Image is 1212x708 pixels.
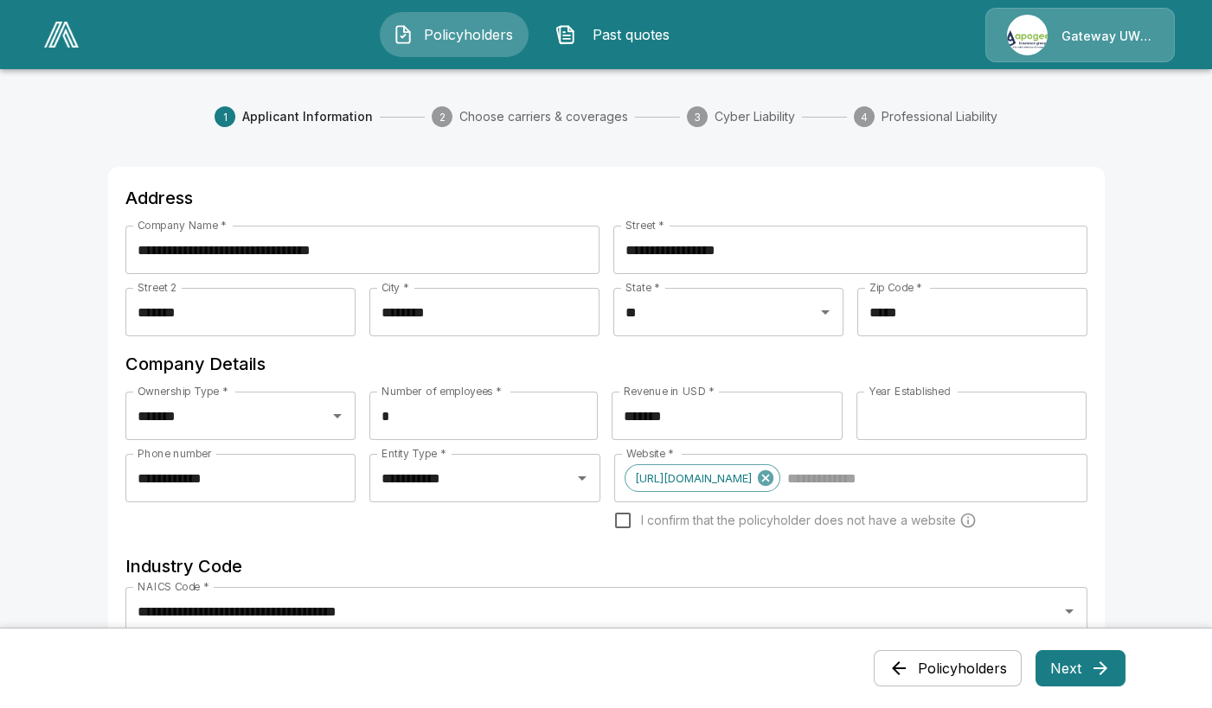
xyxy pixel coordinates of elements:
[542,12,691,57] button: Past quotes IconPast quotes
[382,384,502,399] label: Number of employees *
[813,300,837,324] button: Open
[125,184,1087,212] h6: Address
[1036,650,1125,686] button: Next
[459,108,628,125] span: Choose carriers & coverages
[138,446,212,461] label: Phone number
[1007,15,1048,55] img: Agency Icon
[44,22,79,48] img: AA Logo
[715,108,795,125] span: Cyber Liability
[138,579,209,594] label: NAICS Code *
[625,280,660,295] label: State *
[861,111,868,124] text: 4
[1057,599,1081,623] button: Open
[625,464,780,492] div: [URL][DOMAIN_NAME]
[555,24,576,45] img: Past quotes Icon
[420,24,516,45] span: Policyholders
[869,280,922,295] label: Zip Code *
[242,108,373,125] span: Applicant Information
[625,218,664,233] label: Street *
[626,446,674,461] label: Website *
[382,280,409,295] label: City *
[583,24,678,45] span: Past quotes
[222,111,227,124] text: 1
[138,280,176,295] label: Street 2
[694,111,701,124] text: 3
[138,384,228,399] label: Ownership Type *
[985,8,1175,62] a: Agency IconGateway UW dba Apogee
[869,384,950,399] label: Year Established
[959,512,977,529] svg: Carriers run a cyber security scan on the policyholders' websites. Please enter a website wheneve...
[570,466,594,490] button: Open
[624,384,715,399] label: Revenue in USD *
[882,108,997,125] span: Professional Liability
[439,111,445,124] text: 2
[325,404,349,428] button: Open
[138,218,227,233] label: Company Name *
[125,350,1087,378] h6: Company Details
[382,446,446,461] label: Entity Type *
[125,552,1087,580] h6: Industry Code
[380,12,529,57] button: Policyholders IconPolicyholders
[874,650,1022,686] button: Policyholders
[625,469,761,488] span: [URL][DOMAIN_NAME]
[641,512,956,529] span: I confirm that the policyholder does not have a website
[393,24,414,45] img: Policyholders Icon
[1061,28,1153,45] p: Gateway UW dba Apogee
